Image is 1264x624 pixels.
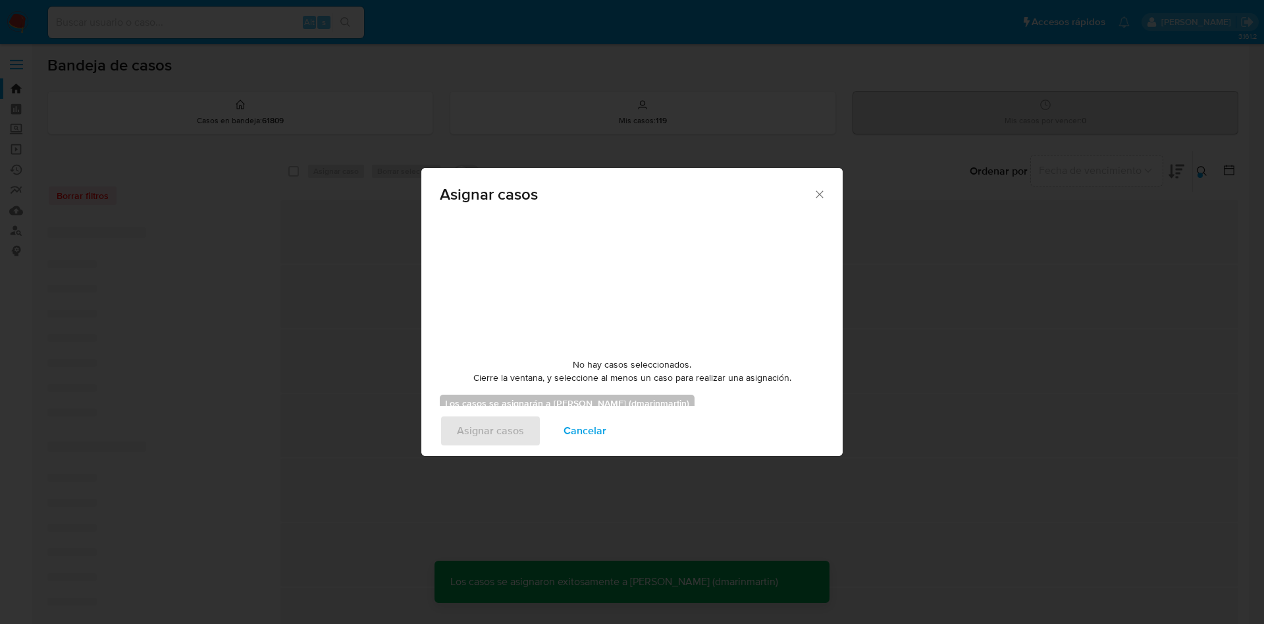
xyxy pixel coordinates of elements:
[440,186,813,202] span: Asignar casos
[533,216,731,348] img: yH5BAEAAAAALAAAAAABAAEAAAIBRAA7
[473,372,791,385] span: Cierre la ventana, y seleccione al menos un caso para realizar una asignación.
[421,168,843,456] div: assign-modal
[813,188,825,200] button: Cerrar ventana
[564,416,606,445] span: Cancelar
[573,358,691,372] span: No hay casos seleccionados.
[445,397,689,410] b: Los casos se asignarán a [PERSON_NAME] (dmarinmartin)
[546,415,623,447] button: Cancelar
